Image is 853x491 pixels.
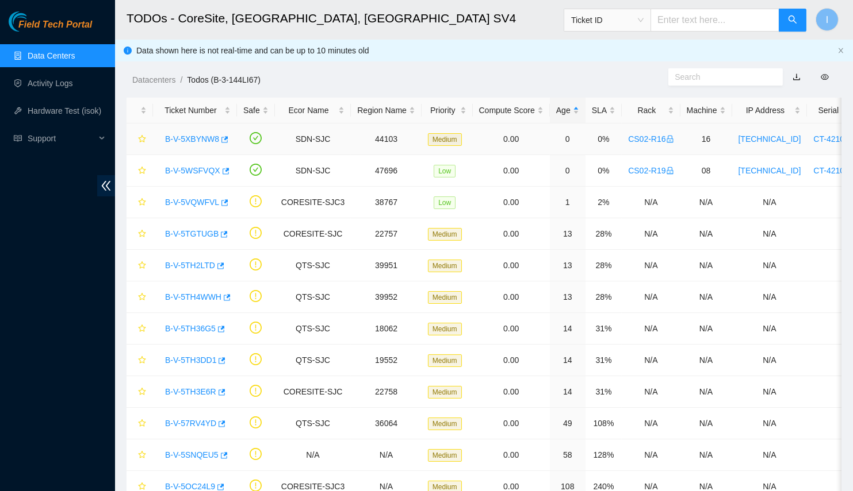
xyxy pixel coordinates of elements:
[250,164,262,176] span: check-circle
[680,439,732,471] td: N/A
[473,408,550,439] td: 0.00
[586,187,622,218] td: 2%
[473,155,550,187] td: 0.00
[680,281,732,313] td: N/A
[586,155,622,187] td: 0%
[788,15,797,26] span: search
[250,322,262,334] span: exclamation-circle
[138,419,146,428] span: star
[473,187,550,218] td: 0.00
[275,345,351,376] td: QTS-SJC
[275,313,351,345] td: QTS-SJC
[739,166,801,175] a: [TECHNICAL_ID]
[428,323,462,335] span: Medium
[133,351,147,369] button: star
[622,408,680,439] td: N/A
[793,72,801,82] a: download
[622,345,680,376] td: N/A
[187,75,261,84] a: Todos (B-3-144LI67)
[250,385,262,397] span: exclamation-circle
[739,134,801,144] a: [TECHNICAL_ID]
[138,167,146,176] span: star
[275,250,351,281] td: QTS-SJC
[133,446,147,464] button: star
[250,132,262,144] span: check-circle
[586,123,622,155] td: 0%
[250,448,262,460] span: exclamation-circle
[165,229,219,238] a: B-V-5TGTUGB
[138,135,146,144] span: star
[275,408,351,439] td: QTS-SJC
[651,9,779,32] input: Enter text here...
[351,281,422,313] td: 39952
[428,260,462,272] span: Medium
[680,313,732,345] td: N/A
[250,416,262,428] span: exclamation-circle
[622,218,680,250] td: N/A
[821,73,829,81] span: eye
[132,75,175,84] a: Datacenters
[165,166,220,175] a: B-V-5WSFVQX
[250,353,262,365] span: exclamation-circle
[586,313,622,345] td: 31%
[97,175,115,196] span: double-left
[275,123,351,155] td: SDN-SJC
[837,47,844,55] button: close
[550,187,586,218] td: 1
[275,155,351,187] td: SDN-SJC
[473,439,550,471] td: 0.00
[9,21,92,36] a: Akamai TechnologiesField Tech Portal
[550,408,586,439] td: 49
[165,482,215,491] a: B-V-5OC24L9
[250,227,262,239] span: exclamation-circle
[680,376,732,408] td: N/A
[628,134,674,144] a: CS02-R16lock
[586,439,622,471] td: 128%
[165,419,216,428] a: B-V-57RV4YD
[473,123,550,155] td: 0.00
[133,193,147,211] button: star
[434,165,456,177] span: Low
[428,386,462,399] span: Medium
[622,281,680,313] td: N/A
[586,281,622,313] td: 28%
[837,47,844,54] span: close
[351,187,422,218] td: 38767
[351,439,422,471] td: N/A
[680,123,732,155] td: 16
[784,68,809,86] button: download
[275,376,351,408] td: CORESITE-SJC
[622,313,680,345] td: N/A
[680,187,732,218] td: N/A
[275,281,351,313] td: QTS-SJC
[351,123,422,155] td: 44103
[680,345,732,376] td: N/A
[138,198,146,207] span: star
[434,196,456,209] span: Low
[28,127,95,150] span: Support
[165,387,216,396] a: B-V-5TH3E6R
[138,356,146,365] span: star
[428,228,462,241] span: Medium
[680,218,732,250] td: N/A
[133,130,147,148] button: star
[14,134,22,142] span: read
[732,376,808,408] td: N/A
[28,51,75,60] a: Data Centers
[473,218,550,250] td: 0.00
[138,261,146,270] span: star
[680,155,732,187] td: 08
[250,195,262,207] span: exclamation-circle
[138,324,146,334] span: star
[250,290,262,302] span: exclamation-circle
[133,256,147,275] button: star
[473,281,550,313] td: 0.00
[18,20,92,30] span: Field Tech Portal
[165,261,215,270] a: B-V-5TH2LTD
[9,11,58,32] img: Akamai Technologies
[351,376,422,408] td: 22758
[351,408,422,439] td: 36064
[165,355,216,365] a: B-V-5TH3DD1
[816,8,839,31] button: I
[133,382,147,401] button: star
